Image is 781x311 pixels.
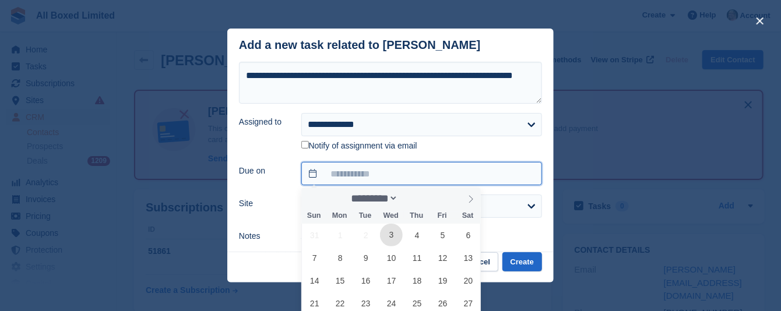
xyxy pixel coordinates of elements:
[303,269,326,292] span: September 14, 2025
[398,192,435,204] input: Year
[239,165,287,177] label: Due on
[380,269,403,292] span: September 17, 2025
[431,269,454,292] span: September 19, 2025
[378,212,404,220] span: Wed
[301,212,327,220] span: Sun
[301,141,417,151] label: Notify of assignment via email
[354,224,377,246] span: September 2, 2025
[406,246,428,269] span: September 11, 2025
[301,141,309,149] input: Notify of assignment via email
[406,224,428,246] span: September 4, 2025
[329,246,351,269] span: September 8, 2025
[327,212,353,220] span: Mon
[502,252,542,271] button: Create
[329,224,351,246] span: September 1, 2025
[431,224,454,246] span: September 5, 2025
[431,246,454,269] span: September 12, 2025
[347,192,399,204] select: Month
[457,224,480,246] span: September 6, 2025
[354,246,377,269] span: September 9, 2025
[430,212,455,220] span: Fri
[751,12,769,30] button: close
[404,212,430,220] span: Thu
[239,197,287,210] label: Site
[239,116,287,128] label: Assigned to
[303,246,326,269] span: September 7, 2025
[354,269,377,292] span: September 16, 2025
[239,38,481,52] div: Add a new task related to [PERSON_NAME]
[457,269,480,292] span: September 20, 2025
[239,230,287,242] label: Notes
[457,246,480,269] span: September 13, 2025
[303,224,326,246] span: August 31, 2025
[380,224,403,246] span: September 3, 2025
[353,212,378,220] span: Tue
[380,246,403,269] span: September 10, 2025
[329,269,351,292] span: September 15, 2025
[455,212,481,220] span: Sat
[406,269,428,292] span: September 18, 2025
